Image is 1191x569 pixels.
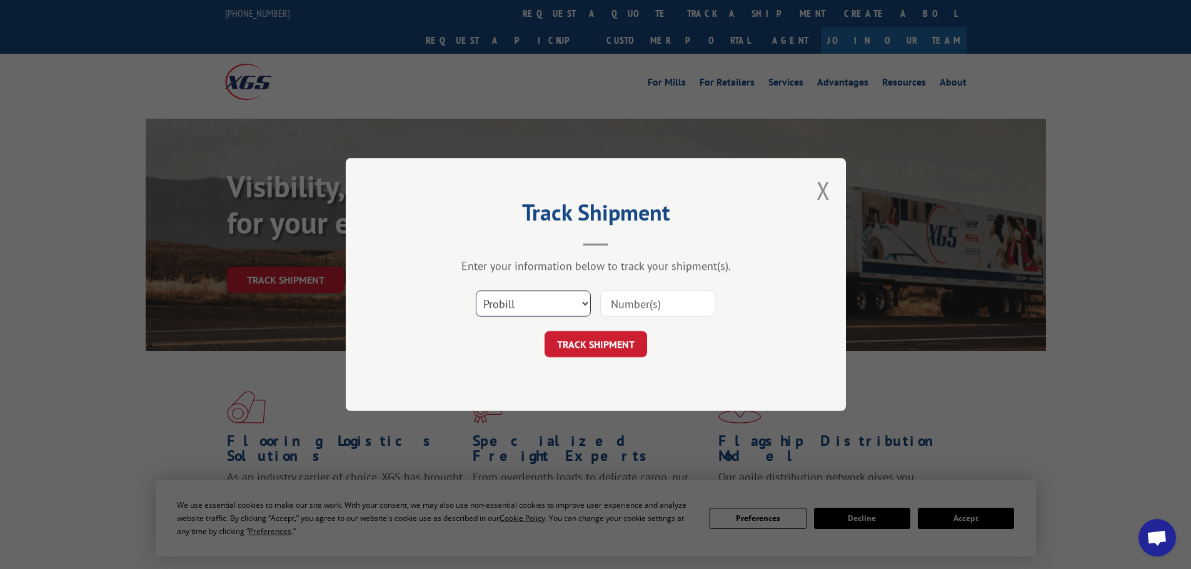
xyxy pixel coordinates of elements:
[545,331,647,357] button: TRACK SHIPMENT
[600,290,715,317] input: Number(s)
[408,259,783,273] div: Enter your information below to track your shipment(s).
[817,174,830,207] button: Close modal
[408,204,783,227] h2: Track Shipment
[1138,519,1176,557] div: Open chat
